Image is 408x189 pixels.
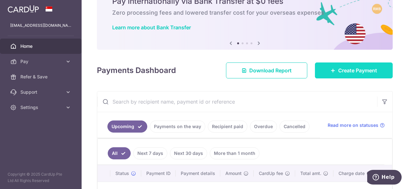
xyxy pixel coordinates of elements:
a: Upcoming [107,120,147,133]
a: Overdue [250,120,277,133]
span: Status [115,170,129,177]
span: Download Report [249,67,292,74]
input: Search by recipient name, payment id or reference [97,91,377,112]
img: CardUp [8,5,39,13]
a: Next 30 days [170,147,207,159]
a: Next 7 days [133,147,167,159]
span: Create Payment [338,67,377,74]
span: Refer & Save [20,74,62,80]
span: Settings [20,104,62,111]
span: CardUp fee [259,170,283,177]
a: Download Report [226,62,307,78]
a: Cancelled [280,120,310,133]
a: Learn more about Bank Transfer [112,24,191,31]
span: Home [20,43,62,49]
span: Amount [225,170,242,177]
th: Payment details [176,165,220,182]
iframe: Opens a widget where you can find more information [367,170,402,186]
a: Read more on statuses [328,122,385,128]
h4: Payments Dashboard [97,65,176,76]
span: Charge date [339,170,365,177]
h6: Zero processing fees and lowered transfer cost for your overseas expenses [112,9,377,17]
p: [EMAIL_ADDRESS][DOMAIN_NAME] [10,22,71,29]
span: Pay [20,58,62,65]
a: More than 1 month [210,147,259,159]
th: Payment ID [141,165,176,182]
a: Create Payment [315,62,393,78]
span: Support [20,89,62,95]
span: Total amt. [300,170,321,177]
a: Recipient paid [208,120,247,133]
a: All [108,147,131,159]
a: Payments on the way [150,120,205,133]
span: Read more on statuses [328,122,378,128]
